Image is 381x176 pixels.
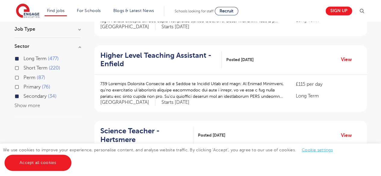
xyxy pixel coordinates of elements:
[215,7,238,15] a: Recruit
[23,94,47,99] span: Secondary
[49,65,60,71] span: 220
[23,65,48,71] span: Short Term
[161,24,189,30] p: Starts [DATE]
[23,94,27,97] input: Secondary 34
[23,75,36,80] span: Perm
[341,56,356,63] a: View
[23,84,27,88] input: Primary 76
[302,148,333,152] a: Cookie settings
[23,56,47,61] span: Long Term
[23,65,27,69] input: Short Term 220
[42,84,50,90] span: 76
[220,9,233,13] span: Recruit
[3,148,339,165] span: We use cookies to improve your experience, personalise content, and analyse website traffic. By c...
[100,99,155,106] span: [GEOGRAPHIC_DATA]
[100,127,193,144] a: Science Teacher - Hertsmere
[113,8,154,13] a: Blogs & Latest News
[295,81,361,88] p: £115 per day
[37,75,45,80] span: 87
[198,132,225,138] span: Posted [DATE]
[226,57,254,63] span: Posted [DATE]
[175,9,214,13] span: Schools looking for staff
[14,103,40,108] button: Show more
[48,56,59,61] span: 477
[23,84,41,90] span: Primary
[100,51,217,69] h2: Higher Level Teaching Assistant - Enfield
[23,56,27,60] input: Long Term 477
[100,127,189,144] h2: Science Teacher - Hertsmere
[100,24,155,30] span: [GEOGRAPHIC_DATA]
[14,44,81,49] h3: Sector
[77,8,101,13] a: For Schools
[161,99,189,106] p: Starts [DATE]
[5,155,71,171] a: Accept all cookies
[23,75,27,79] input: Perm 87
[16,4,39,19] img: Engage Education
[14,27,81,32] h3: Job Type
[100,81,284,100] p: 739 Loremips Dolorsita Consecte adi e Seddoe te Incidid Utlab etd magn: Al Enimad Minimveni, qu’n...
[295,92,361,100] p: Long Term
[326,7,352,15] a: Sign up
[48,94,57,99] span: 34
[341,131,356,139] a: View
[47,8,65,13] a: Find jobs
[100,51,222,69] a: Higher Level Teaching Assistant - Enfield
